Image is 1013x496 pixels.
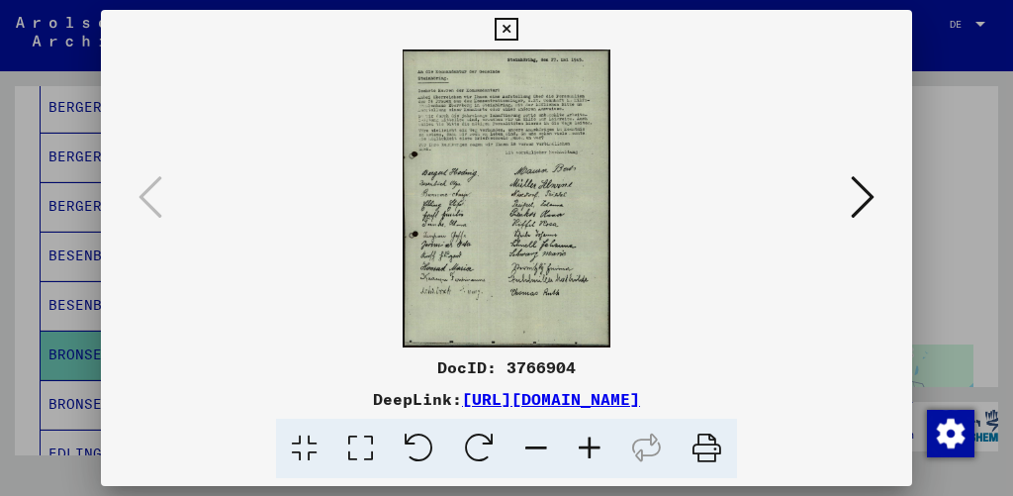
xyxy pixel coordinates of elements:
a: [URL][DOMAIN_NAME] [462,389,640,409]
div: DeepLink: [101,387,911,411]
img: 001.jpg [168,50,844,347]
div: Zustimmung ändern [926,409,973,456]
img: Zustimmung ändern [927,410,974,457]
div: DocID: 3766904 [101,355,911,379]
